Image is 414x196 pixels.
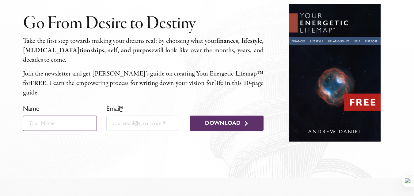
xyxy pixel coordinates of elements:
label: Name [23,104,39,113]
i: . [65,55,66,65]
input: youremail@gmail.com * [106,116,180,131]
button: Download [190,116,264,131]
input: Your Name [23,116,97,131]
img: energetic-lifemap-6x9-andrew-daniel-free-ebook [289,4,381,142]
h2: Go From Desire to Destiny [23,14,263,33]
p: Join the newslet­ter and get [PERSON_NAME]’s guide on cre­at­ing Your Energetic Lifemap™ for . Le... [23,69,263,97]
b: FREE [30,79,46,88]
label: Email [106,104,123,113]
p: Take the first step towards mak­ing your dreams real: by choos­ing what your will look like over ... [23,36,263,65]
span: Download [205,120,241,127]
b: finances, lifestyle, [MEDICAL_DATA]­tion­ships, self, and pur­pose [23,36,263,55]
abbr: required [120,104,123,113]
